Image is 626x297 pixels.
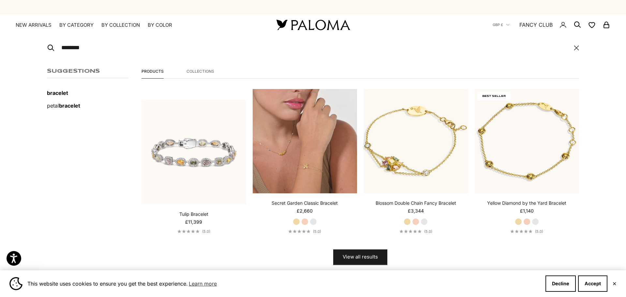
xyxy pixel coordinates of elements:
a: petalbracelet [47,102,80,109]
span: (5.0) [313,229,321,234]
summary: By Collection [101,22,140,28]
a: Tulip Bracelet [179,211,208,217]
button: Collections [186,68,214,78]
sale-price: £2,660 [297,208,313,214]
div: 5.0 out of 5.0 stars [399,230,422,233]
a: #YellowGold #RoseGold #WhiteGold [364,89,468,194]
div: 5.0 out of 5.0 stars [288,230,310,233]
button: View all results [333,249,387,265]
summary: By Color [148,22,172,28]
a: 5.0 out of 5.0 stars(5.0) [288,229,321,234]
img: #YellowGold #WhiteGold #RoseGold [142,100,246,205]
a: Yellow Diamond by the Yard Bracelet [487,200,566,206]
button: Products [142,68,164,78]
a: Secret Garden Classic Bracelet [272,200,338,206]
img: #YellowGold [475,89,579,194]
span: This website uses cookies to ensure you get the best experience. [27,279,540,289]
a: Blossom Double Chain Fancy Bracelet [376,200,456,206]
span: (5.0) [424,229,432,234]
img: #YellowGold [364,89,468,194]
summary: By Category [59,22,94,28]
input: Search [61,43,567,52]
sale-price: £11,399 [185,219,202,225]
a: FANCY CLUB [519,21,553,29]
nav: Primary navigation [16,22,261,28]
p: Suggestions [47,68,128,78]
mark: bracelet [59,102,80,109]
a: NEW ARRIVALS [16,22,52,28]
span: View all results [343,253,378,261]
div: 5.0 out of 5.0 stars [510,230,532,233]
button: Decline [545,275,576,292]
a: #YellowGold #RoseGold #WhiteGold [475,89,579,194]
button: GBP £ [493,22,510,28]
span: GBP £ [493,22,503,28]
img: Cookie banner [9,277,22,290]
a: #YellowGold #RoseGold #WhiteGold [253,89,357,194]
button: Accept [578,275,607,292]
button: Close [612,282,617,286]
span: (5.0) [202,229,210,234]
span: petal [47,102,59,109]
a: 5.0 out of 5.0 stars(5.0) [177,229,210,234]
span: (5.0) [535,229,543,234]
nav: Secondary navigation [493,14,610,35]
div: 5.0 out of 5.0 stars [177,230,200,233]
sale-price: £1,140 [520,208,534,214]
a: Learn more [188,279,218,289]
a: 5.0 out of 5.0 stars(5.0) [399,229,432,234]
span: BEST SELLER [477,92,511,101]
a: 5.0 out of 5.0 stars(5.0) [510,229,543,234]
a: bracelet [47,90,68,96]
sale-price: £3,344 [408,208,424,214]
